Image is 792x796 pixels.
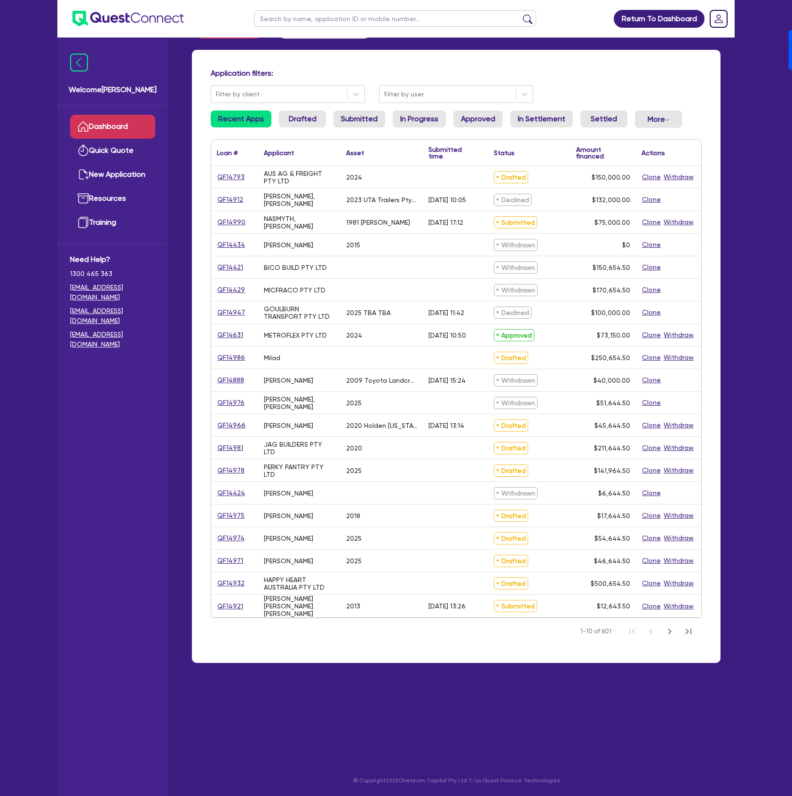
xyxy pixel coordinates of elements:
[346,557,362,565] div: 2025
[217,330,244,340] a: QF14631
[70,115,155,139] a: Dashboard
[70,54,88,71] img: icon-menu-close
[591,309,630,316] span: $100,000.00
[642,172,661,182] button: Clone
[494,510,528,522] span: Drafted
[494,352,528,364] span: Drafted
[706,7,731,31] a: Dropdown toggle
[642,262,661,273] button: Clone
[642,488,661,498] button: Clone
[642,307,661,318] button: Clone
[346,219,410,226] div: 1981 [PERSON_NAME]
[72,11,184,26] img: quest-connect-logo-blue
[494,419,528,432] span: Drafted
[642,352,661,363] button: Clone
[642,601,661,612] button: Clone
[642,217,661,228] button: Clone
[592,173,630,181] span: $150,000.00
[594,444,630,452] span: $211,644.50
[494,307,531,319] span: Declined
[217,217,246,228] a: QF14990
[510,110,573,127] a: In Settlement
[346,444,362,452] div: 2020
[453,110,503,127] a: Approved
[217,150,238,156] div: Loan #
[594,467,630,474] span: $141,964.50
[663,217,694,228] button: Withdraw
[70,330,155,349] a: [EMAIL_ADDRESS][DOMAIN_NAME]
[642,375,661,386] button: Clone
[217,533,245,544] a: QF14974
[428,602,466,610] div: [DATE] 13:26
[494,171,528,183] span: Drafted
[70,269,155,279] span: 1300 465 363
[494,194,531,206] span: Declined
[635,110,682,128] button: Dropdown toggle
[78,193,89,204] img: resources
[428,331,466,339] div: [DATE] 10:50
[642,622,660,641] button: Previous Page
[663,578,694,589] button: Withdraw
[217,262,244,273] a: QF14421
[346,377,417,384] div: 2009 Toyota Landcruiser GXL
[597,512,630,520] span: $17,644.50
[78,217,89,228] img: training
[264,170,335,185] div: AUS AG & FREIGHT PTY LTD
[428,219,463,226] div: [DATE] 17:12
[642,397,661,408] button: Clone
[591,354,630,362] span: $250,654.50
[78,169,89,180] img: new-application
[494,374,538,386] span: Withdrawn
[494,239,538,251] span: Withdrawn
[217,194,244,205] a: QF14912
[594,535,630,542] span: $54,644.50
[70,163,155,187] a: New Application
[494,261,538,274] span: Withdrawn
[642,510,661,521] button: Clone
[70,211,155,235] a: Training
[264,535,313,542] div: [PERSON_NAME]
[597,331,630,339] span: $73,150.00
[663,510,694,521] button: Withdraw
[642,330,661,340] button: Clone
[264,395,335,410] div: [PERSON_NAME], [PERSON_NAME]
[494,487,538,499] span: Withdrawn
[576,146,630,159] div: Amount financed
[494,150,515,156] div: Status
[428,196,466,204] div: [DATE] 10:05
[264,377,313,384] div: [PERSON_NAME]
[217,510,245,521] a: QF14975
[663,352,694,363] button: Withdraw
[494,465,528,477] span: Drafted
[679,622,698,641] button: Last Page
[346,150,364,156] div: Asset
[642,555,661,566] button: Clone
[580,110,627,127] a: Settled
[217,172,245,182] a: QF14793
[593,286,630,294] span: $170,654.50
[642,442,661,453] button: Clone
[593,264,630,271] span: $150,654.50
[642,194,661,205] button: Clone
[185,776,727,785] p: © Copyright 2025 Oneteam Capital Pty Ltd T/as Quest Finance Technologies
[264,489,313,497] div: [PERSON_NAME]
[217,307,246,318] a: QF14947
[217,465,245,476] a: QF14978
[663,330,694,340] button: Withdraw
[346,535,362,542] div: 2025
[264,192,335,207] div: [PERSON_NAME], [PERSON_NAME]
[642,239,661,250] button: Clone
[494,555,528,567] span: Drafted
[264,241,313,249] div: [PERSON_NAME]
[264,463,335,478] div: PERKY PANTRY PTY LTD
[254,10,536,27] input: Search by name, application ID or mobile number...
[264,512,313,520] div: [PERSON_NAME]
[596,399,630,407] span: $51,644.50
[264,557,313,565] div: [PERSON_NAME]
[663,420,694,431] button: Withdraw
[346,467,362,474] div: 2025
[494,442,528,454] span: Drafted
[264,354,280,362] div: Milad
[346,331,362,339] div: 2024
[428,422,464,429] div: [DATE] 13:14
